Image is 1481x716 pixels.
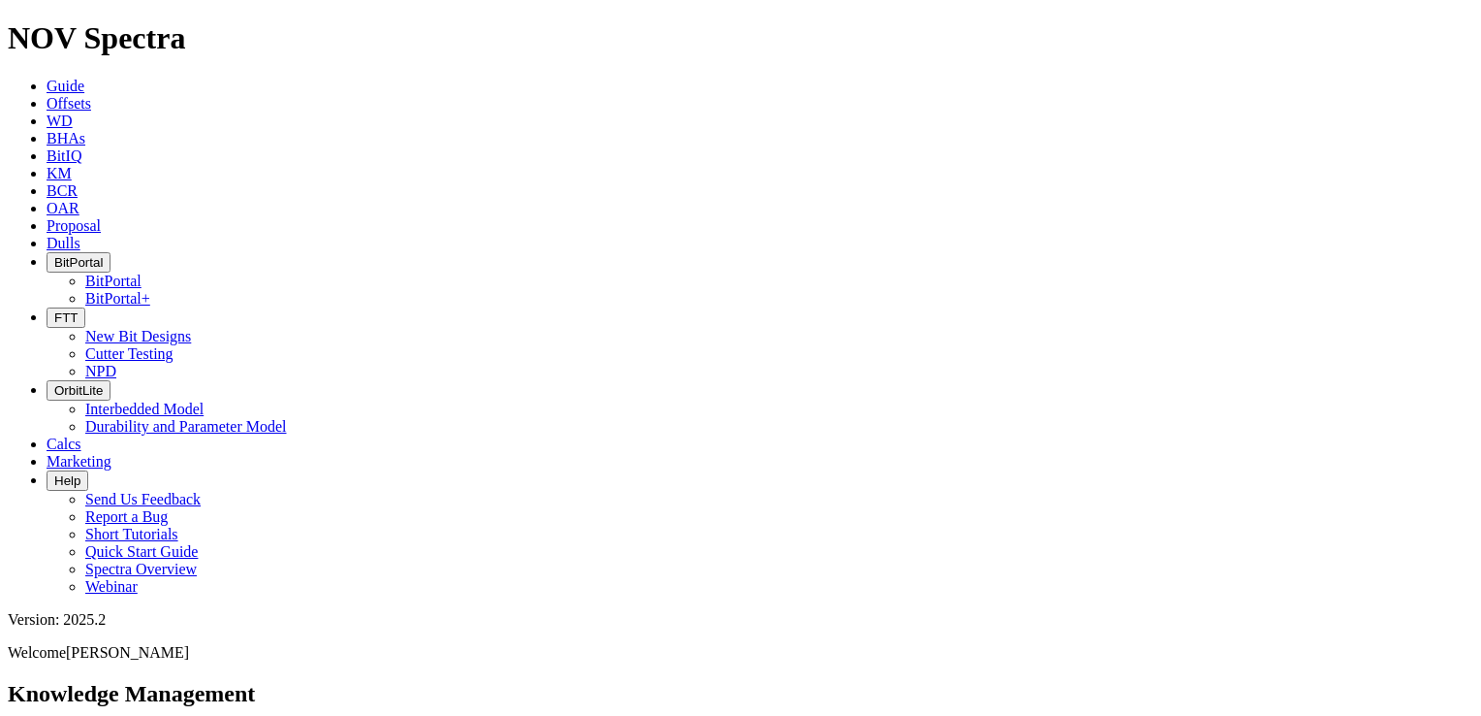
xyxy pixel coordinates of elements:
a: OAR [47,200,79,216]
span: FTT [54,310,78,325]
a: New Bit Designs [85,328,191,344]
button: Help [47,471,88,491]
span: OrbitLite [54,383,103,398]
a: WD [47,113,73,129]
h2: Knowledge Management [8,681,1473,707]
a: Guide [47,78,84,94]
a: BitPortal [85,273,142,289]
h1: NOV Spectra [8,20,1473,56]
a: BitPortal+ [85,290,150,307]
a: Marketing [47,453,111,470]
a: BHAs [47,130,85,146]
a: Webinar [85,578,138,595]
a: Report a Bug [85,508,168,525]
a: Durability and Parameter Model [85,418,287,435]
span: [PERSON_NAME] [66,644,189,661]
div: Version: 2025.2 [8,611,1473,629]
a: Send Us Feedback [85,491,201,507]
a: Short Tutorials [85,526,178,542]
button: FTT [47,308,85,328]
a: BitIQ [47,147,81,164]
a: NPD [85,363,116,379]
a: Offsets [47,95,91,112]
a: Dulls [47,235,80,251]
a: Quick Start Guide [85,543,198,560]
a: Spectra Overview [85,561,197,577]
a: BCR [47,182,78,199]
a: Proposal [47,217,101,234]
span: Help [54,473,80,488]
button: OrbitLite [47,380,110,401]
button: BitPortal [47,252,110,273]
a: Cutter Testing [85,345,173,362]
a: KM [47,165,72,181]
a: Calcs [47,436,81,452]
a: Interbedded Model [85,401,204,417]
span: BitPortal [54,255,103,270]
p: Welcome [8,644,1473,662]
